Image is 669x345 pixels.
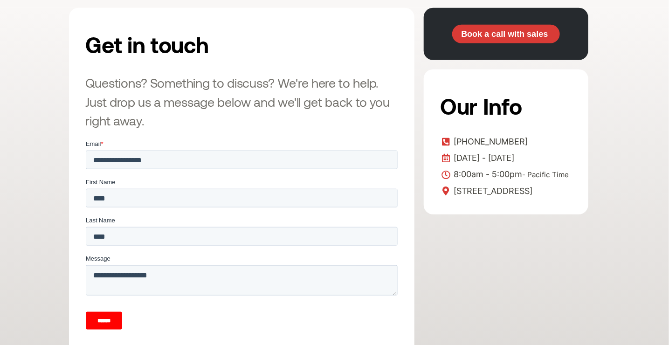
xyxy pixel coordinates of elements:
[451,184,532,198] span: [STREET_ADDRESS]
[461,30,548,38] span: Book a call with sales
[86,73,398,130] h3: Questions? Something to discuss? We're here to help. Just drop us a message below and we'll get b...
[451,167,569,182] span: 8:00am - 5:00pm
[451,151,514,165] span: [DATE] - [DATE]
[452,25,560,43] a: Book a call with sales
[441,135,572,149] a: [PHONE_NUMBER]
[522,170,569,179] span: - Pacific Time
[451,135,528,149] span: [PHONE_NUMBER]
[441,86,569,125] h2: Our Info
[86,25,304,64] h2: Get in touch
